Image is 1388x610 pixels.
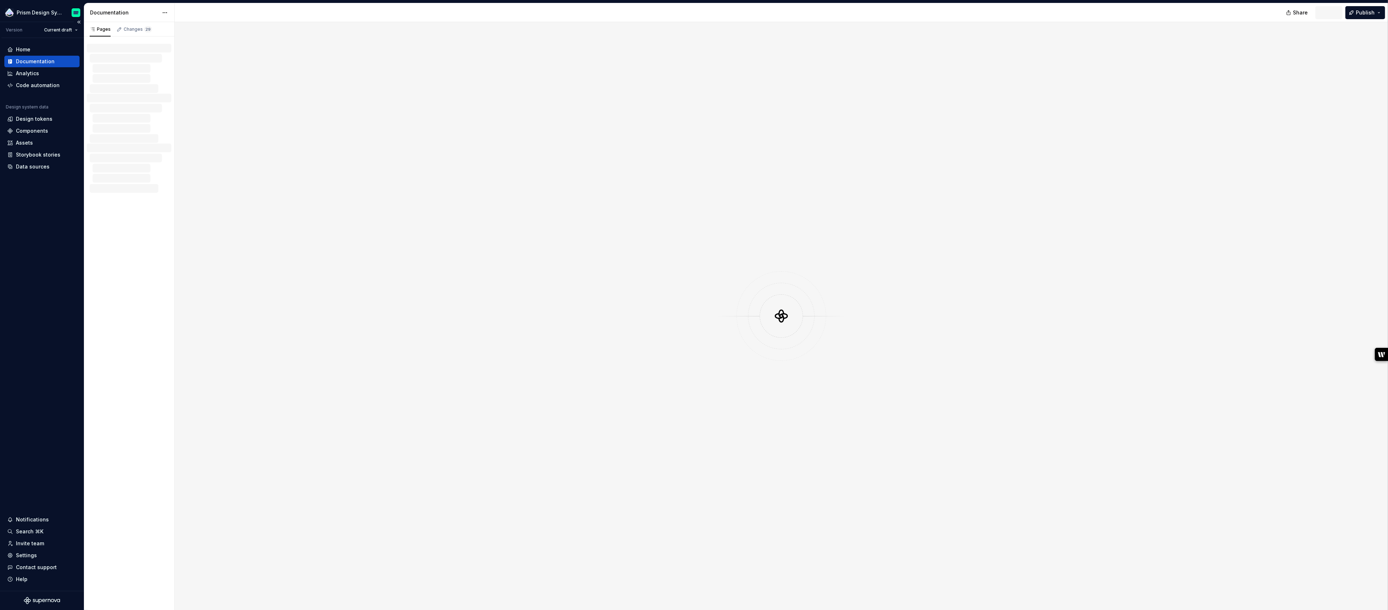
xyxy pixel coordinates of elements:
a: Invite team [4,538,80,549]
div: Prism Design System [17,9,63,16]
div: Storybook stories [16,151,60,158]
div: Design system data [6,104,48,110]
div: Data sources [16,163,50,170]
a: Analytics [4,68,80,79]
button: Prism Design SystemEmiliano Rodriguez [1,5,82,20]
a: Assets [4,137,80,149]
button: Current draft [41,25,81,35]
button: Publish [1345,6,1385,19]
div: Invite team [16,540,44,547]
div: Help [16,576,27,583]
div: Documentation [16,58,55,65]
a: Design tokens [4,113,80,125]
span: Share [1293,9,1308,16]
a: Code automation [4,80,80,91]
div: Documentation [90,9,158,16]
div: Changes [124,26,152,32]
div: Notifications [16,516,49,523]
img: 106765b7-6fc4-4b5d-8be0-32f944830029.png [5,8,14,17]
div: Search ⌘K [16,528,43,535]
div: Assets [16,139,33,146]
div: Contact support [16,564,57,571]
svg: Supernova Logo [24,597,60,604]
span: Current draft [44,27,72,33]
div: Design tokens [16,115,52,123]
span: Publish [1356,9,1375,16]
a: Home [4,44,80,55]
button: Help [4,573,80,585]
div: Pages [90,26,111,32]
div: Settings [16,552,37,559]
img: Emiliano Rodriguez [72,8,80,17]
button: Collapse sidebar [74,17,84,27]
button: Contact support [4,562,80,573]
span: 29 [144,26,152,32]
a: Storybook stories [4,149,80,161]
div: Components [16,127,48,135]
button: Search ⌘K [4,526,80,537]
div: Version [6,27,22,33]
a: Data sources [4,161,80,172]
button: Notifications [4,514,80,525]
a: Components [4,125,80,137]
div: Code automation [16,82,60,89]
div: Analytics [16,70,39,77]
a: Documentation [4,56,80,67]
button: Share [1282,6,1312,19]
a: Settings [4,550,80,561]
div: Home [16,46,30,53]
